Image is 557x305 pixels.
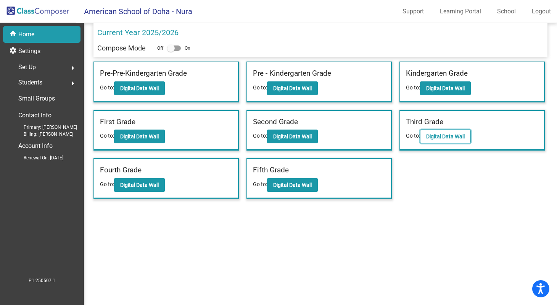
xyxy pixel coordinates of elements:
[100,133,114,139] span: Go to:
[273,182,312,188] b: Digital Data Wall
[185,45,190,52] span: On
[76,5,192,18] span: American School of Doha - Nura
[100,165,142,176] label: Fourth Grade
[420,130,471,143] button: Digital Data Wall
[11,124,77,131] span: Primary: [PERSON_NAME]
[11,131,73,138] span: Billing: [PERSON_NAME]
[406,117,443,128] label: Third Grade
[434,5,487,18] a: Learning Portal
[426,85,465,91] b: Digital Data Wall
[100,181,114,187] span: Go to:
[526,5,557,18] a: Logout
[267,130,318,143] button: Digital Data Wall
[9,47,18,56] mat-icon: settings
[253,181,267,187] span: Go to:
[253,68,331,79] label: Pre - Kindergarten Grade
[9,30,18,39] mat-icon: home
[157,45,163,52] span: Off
[491,5,522,18] a: School
[18,93,55,104] p: Small Groups
[396,5,430,18] a: Support
[18,77,42,88] span: Students
[18,110,52,121] p: Contact Info
[114,130,165,143] button: Digital Data Wall
[426,133,465,140] b: Digital Data Wall
[100,84,114,91] span: Go to:
[68,79,77,88] mat-icon: arrow_right
[18,47,40,56] p: Settings
[406,84,420,91] span: Go to:
[100,68,187,79] label: Pre-Pre-Kindergarten Grade
[11,154,63,161] span: Renewal On: [DATE]
[273,85,312,91] b: Digital Data Wall
[114,81,165,95] button: Digital Data Wall
[273,133,312,140] b: Digital Data Wall
[267,178,318,192] button: Digital Data Wall
[267,81,318,95] button: Digital Data Wall
[97,43,146,53] p: Compose Mode
[114,178,165,192] button: Digital Data Wall
[253,117,298,128] label: Second Grade
[120,85,159,91] b: Digital Data Wall
[120,182,159,188] b: Digital Data Wall
[406,133,420,139] span: Go to:
[100,117,135,128] label: First Grade
[253,165,289,176] label: Fifth Grade
[18,62,36,73] span: Set Up
[97,27,179,38] p: Current Year 2025/2026
[68,63,77,73] mat-icon: arrow_right
[420,81,471,95] button: Digital Data Wall
[18,30,34,39] p: Home
[253,133,267,139] span: Go to:
[120,133,159,140] b: Digital Data Wall
[18,141,53,151] p: Account Info
[253,84,267,91] span: Go to:
[406,68,468,79] label: Kindergarten Grade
